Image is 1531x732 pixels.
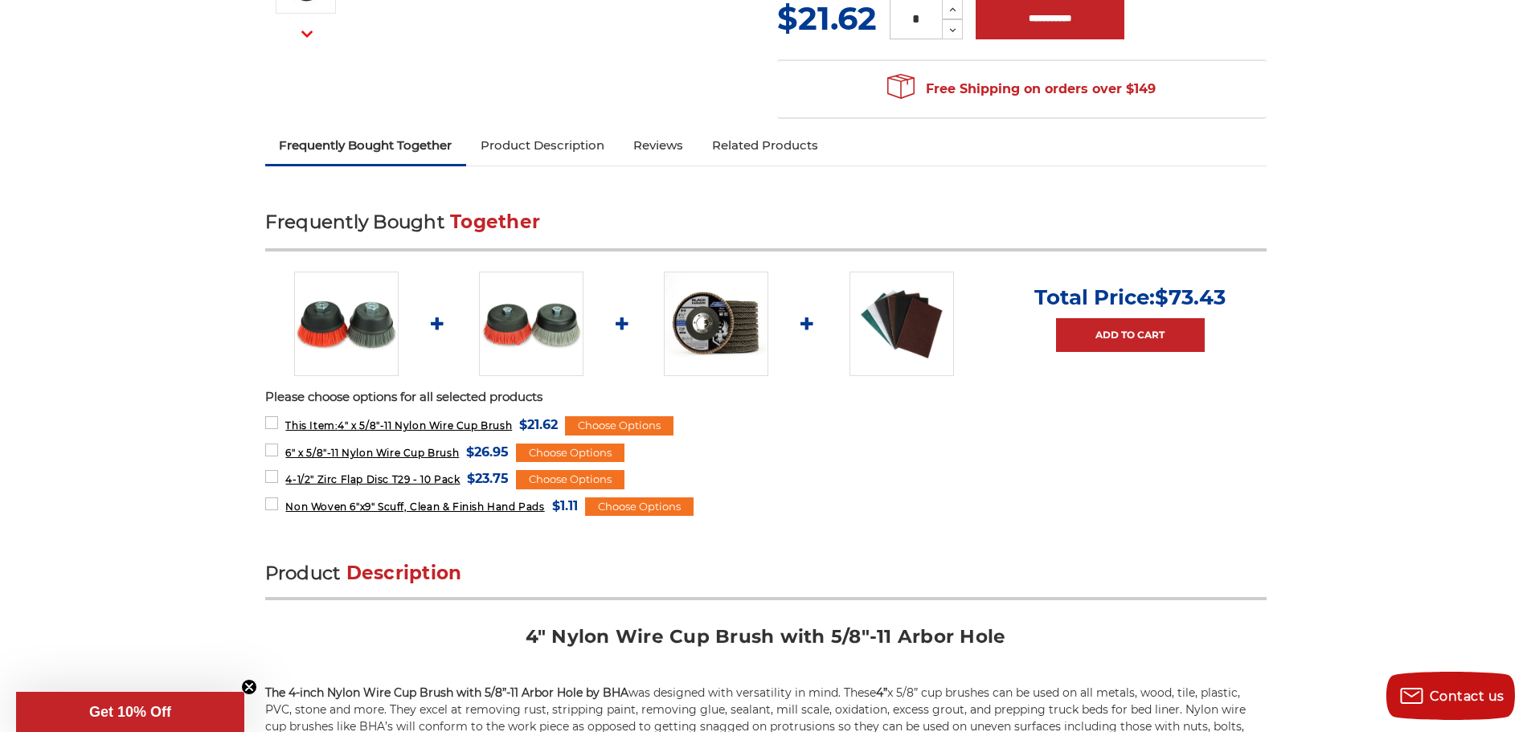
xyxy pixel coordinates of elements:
[516,444,624,463] div: Choose Options
[16,692,244,732] div: Get 10% OffClose teaser
[1056,318,1205,352] a: Add to Cart
[265,128,467,163] a: Frequently Bought Together
[265,388,1267,407] p: Please choose options for all selected products
[698,128,833,163] a: Related Products
[887,73,1156,105] span: Free Shipping on orders over $149
[519,414,558,436] span: $21.62
[241,679,257,695] button: Close teaser
[467,468,509,489] span: $23.75
[466,128,619,163] a: Product Description
[516,470,624,489] div: Choose Options
[285,473,460,485] span: 4-1/2" Zirc Flap Disc T29 - 10 Pack
[552,495,578,517] span: $1.11
[876,685,887,700] span: 4”
[265,562,341,584] span: Product
[619,128,698,163] a: Reviews
[285,501,544,513] span: Non Woven 6"x9" Scuff, Clean & Finish Hand Pads
[1155,284,1226,310] span: $73.43
[288,17,326,51] button: Next
[265,211,444,233] span: Frequently Bought
[585,497,694,517] div: Choose Options
[265,624,1267,660] h2: 4" Nylon Wire Cup Brush with 5/8"-11 Arbor Hole
[265,685,628,700] strong: The 4-inch Nylon Wire Cup Brush with 5/8”-11 Arbor Hole by BHA
[1034,284,1226,310] p: Total Price:
[285,419,338,431] strong: This Item:
[285,447,459,459] span: 6" x 5/8"-11 Nylon Wire Cup Brush
[1386,672,1515,720] button: Contact us
[346,562,462,584] span: Description
[1430,689,1504,704] span: Contact us
[294,272,399,376] img: 4" x 5/8"-11 Nylon Wire Cup Brushes
[466,441,509,463] span: $26.95
[285,419,512,431] span: 4" x 5/8"-11 Nylon Wire Cup Brush
[450,211,540,233] span: Together
[565,416,673,436] div: Choose Options
[89,704,171,720] span: Get 10% Off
